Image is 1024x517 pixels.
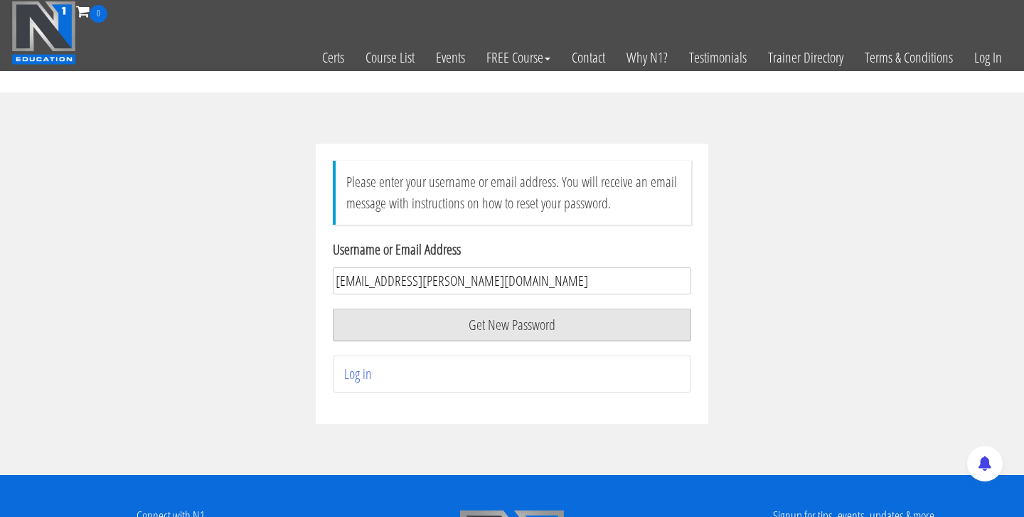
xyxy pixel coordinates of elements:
a: Why N1? [616,23,678,92]
label: Username or Email Address [333,239,691,260]
a: Testimonials [678,23,757,92]
img: n1-education [11,1,76,65]
span: 0 [90,5,107,23]
a: FREE Course [476,23,561,92]
a: 0 [76,1,107,21]
a: Course List [355,23,425,92]
button: Get New Password [333,309,691,341]
a: Certs [311,23,355,92]
a: Log in [344,364,372,383]
a: Log In [964,23,1013,92]
a: Terms & Conditions [854,23,964,92]
a: Contact [561,23,616,92]
p: Please enter your username or email address. You will receive an email message with instructions ... [333,161,691,225]
a: Trainer Directory [757,23,854,92]
a: Events [425,23,476,92]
